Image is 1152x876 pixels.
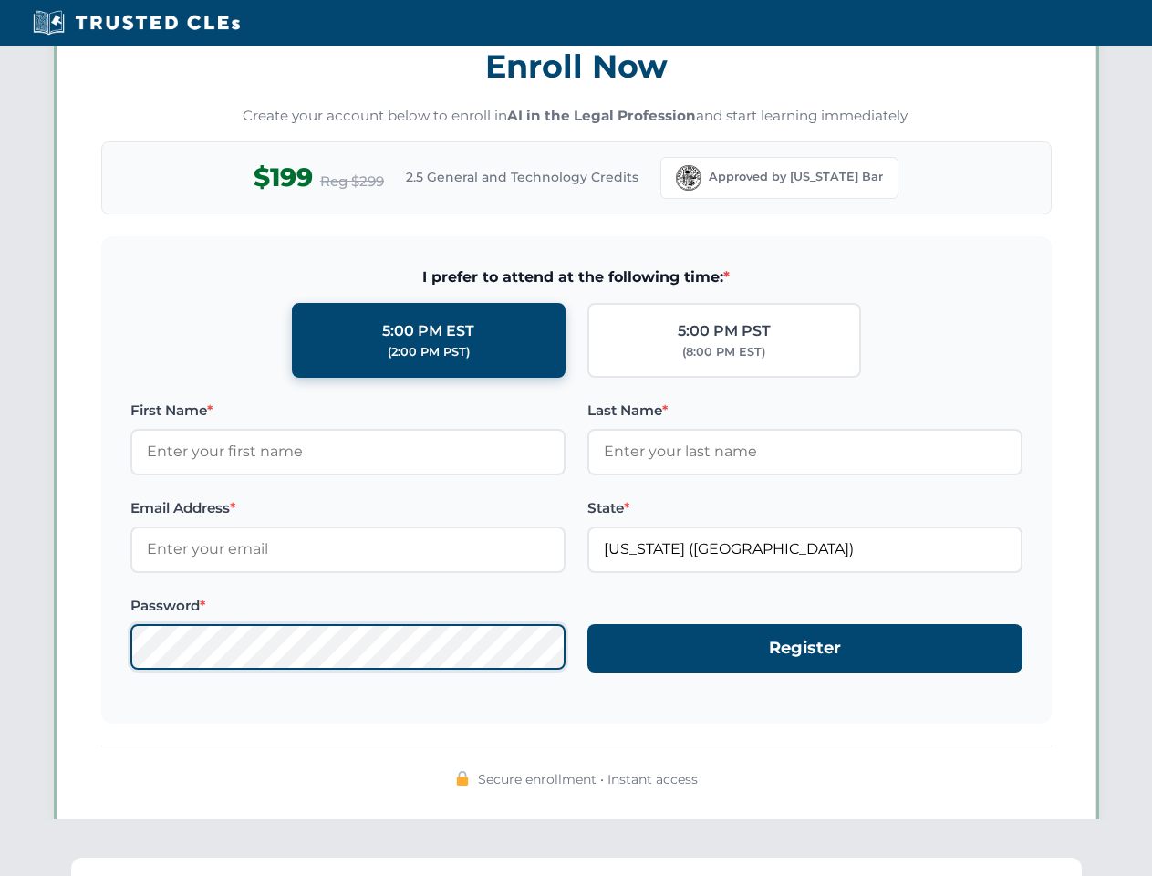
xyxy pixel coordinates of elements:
[587,527,1022,572] input: Florida (FL)
[587,624,1022,673] button: Register
[254,157,313,198] span: $199
[406,167,638,187] span: 2.5 General and Technology Credits
[130,497,566,519] label: Email Address
[587,400,1022,422] label: Last Name
[507,107,696,124] strong: AI in the Legal Profession
[130,400,566,422] label: First Name
[382,319,474,343] div: 5:00 PM EST
[587,497,1022,519] label: State
[388,343,470,361] div: (2:00 PM PST)
[682,343,765,361] div: (8:00 PM EST)
[320,171,384,193] span: Reg $299
[130,266,1022,289] span: I prefer to attend at the following time:
[101,106,1052,127] p: Create your account below to enroll in and start learning immediately.
[130,595,566,617] label: Password
[130,527,566,572] input: Enter your email
[130,429,566,474] input: Enter your first name
[455,771,470,786] img: 🔒
[101,37,1052,95] h3: Enroll Now
[587,429,1022,474] input: Enter your last name
[478,769,698,789] span: Secure enrollment • Instant access
[676,165,701,191] img: Florida Bar
[678,319,771,343] div: 5:00 PM PST
[27,9,245,36] img: Trusted CLEs
[709,168,883,186] span: Approved by [US_STATE] Bar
